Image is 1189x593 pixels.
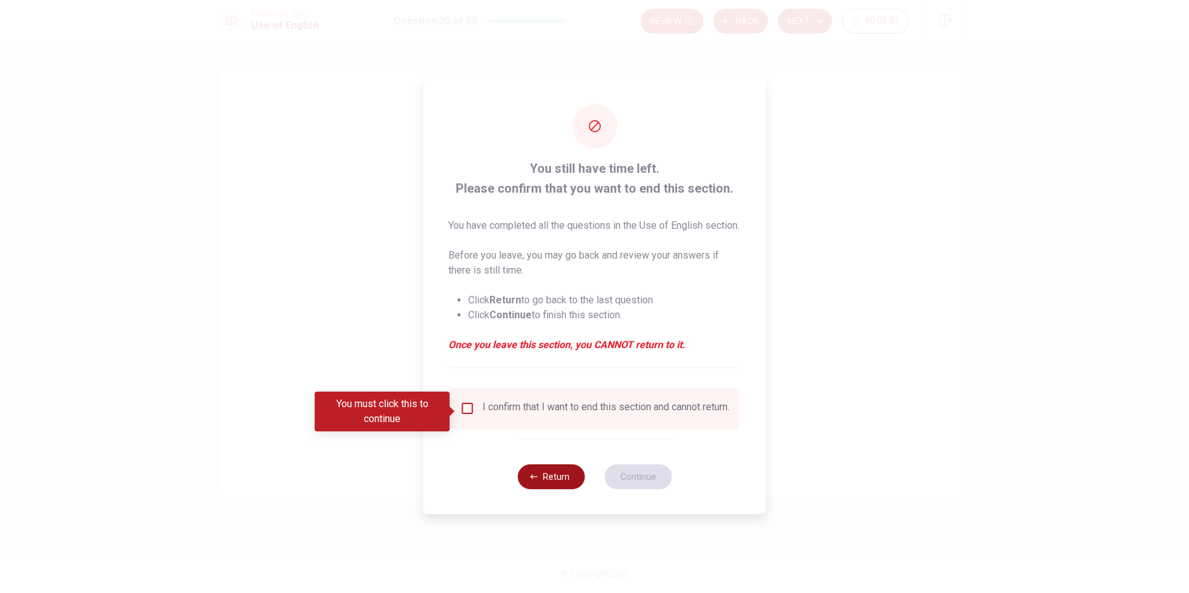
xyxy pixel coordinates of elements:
button: Return [517,464,585,489]
div: You must click this to continue [315,392,450,431]
li: Click to go back to the last question [468,293,741,308]
p: You have completed all the questions in the Use of English section. [448,218,741,233]
button: Continue [604,464,672,489]
strong: Continue [489,309,532,321]
li: Click to finish this section. [468,308,741,323]
span: You still have time left. Please confirm that you want to end this section. [448,159,741,198]
p: Before you leave, you may go back and review your answers if there is still time. [448,248,741,278]
em: Once you leave this section, you CANNOT return to it. [448,338,741,352]
span: You must click this to continue [460,401,475,416]
strong: Return [489,294,521,306]
div: I confirm that I want to end this section and cannot return. [483,401,729,416]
